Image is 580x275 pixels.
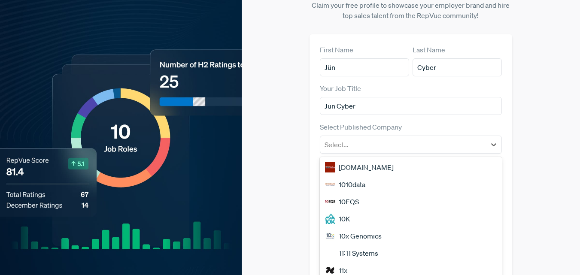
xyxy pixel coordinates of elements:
[320,245,502,262] div: 11:11 Systems
[320,159,502,176] div: [DOMAIN_NAME]
[325,248,335,258] img: 11:11 Systems
[325,196,335,207] img: 10EQS
[320,227,502,245] div: 10x Genomics
[413,58,502,76] input: Last Name
[320,193,502,210] div: 10EQS
[325,214,335,224] img: 10K
[325,179,335,190] img: 1010data
[320,83,361,94] label: Your Job Title
[413,45,445,55] label: Last Name
[320,210,502,227] div: 10K
[320,122,402,132] label: Select Published Company
[320,58,409,76] input: First Name
[325,231,335,241] img: 10x Genomics
[320,176,502,193] div: 1010data
[320,45,353,55] label: First Name
[325,162,335,172] img: 1000Bulbs.com
[320,97,502,115] input: Title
